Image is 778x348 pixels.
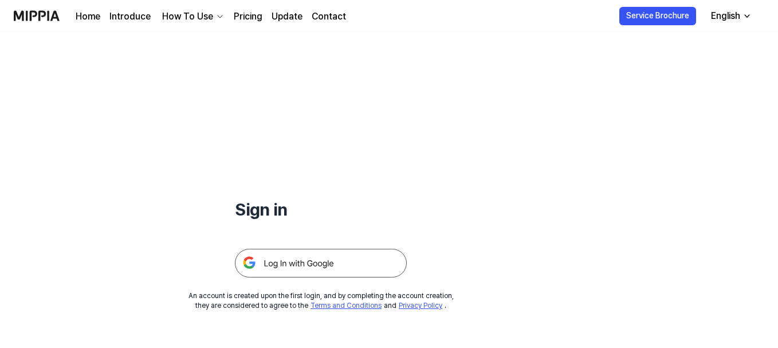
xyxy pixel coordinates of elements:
button: English [702,5,759,28]
a: Home [76,10,100,24]
a: Update [272,10,302,24]
img: 구글 로그인 버튼 [235,249,407,277]
div: English [709,9,742,23]
a: Contact [312,10,346,24]
div: An account is created upon the first login, and by completing the account creation, they are cons... [188,291,454,311]
button: Service Brochure [619,7,696,25]
a: Privacy Policy [399,302,442,310]
h1: Sign in [235,197,407,221]
button: How To Use [160,10,225,24]
a: Introduce [109,10,151,24]
div: How To Use [160,10,215,24]
a: Terms and Conditions [311,302,382,310]
a: Pricing [234,10,262,24]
